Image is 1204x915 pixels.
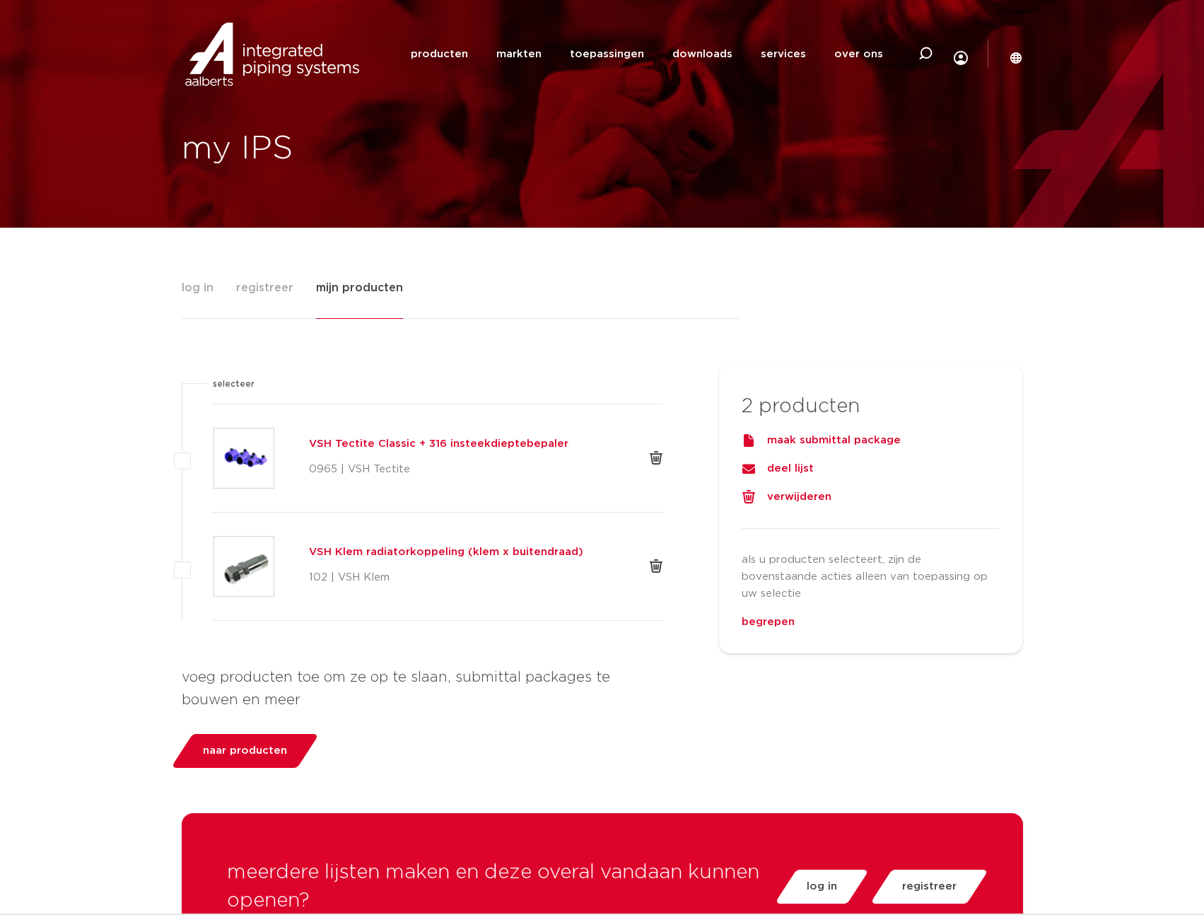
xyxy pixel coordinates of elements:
img: thumbnail for 102 [214,537,274,596]
span: 2 [742,397,753,416]
a: producten [411,25,468,83]
div: verwijderen [742,489,1000,506]
a: services [761,25,806,83]
span: naar producten [203,740,287,762]
p: als u producten selecteert, zijn de bovenstaande acties alleen van toepassing op uw selectie [742,552,1000,602]
span: mijn producten [316,274,403,302]
a: toepassingen [570,25,644,83]
p: selecteer [213,375,255,392]
span: registreer [236,274,293,302]
h3: meerdere lijsten maken en deze overal vandaan kunnen openen? [227,858,763,915]
span: log in [182,274,214,302]
p: 102 | VSH Klem [309,569,627,586]
a: downloads [672,25,732,83]
h1: my IPS [182,127,595,172]
div: deel lijst [742,460,1000,477]
a: VSH Tectite Classic + 316 insteekdieptebepaler [309,433,627,455]
a: naar producten [170,734,319,768]
p: 0965 | VSH Tectite [309,461,627,478]
h4: voeg producten toe om ze op te slaan, submittal packages te bouwen en meer [182,666,664,711]
img: thumbnail for 0965 [214,429,274,488]
nav: Menu [411,25,883,83]
span: log in [807,875,837,898]
a: begrepen [742,617,795,627]
div: maak submittal package [742,432,1000,449]
a: markten [496,25,542,83]
a: VSH Klem radiatorkoppeling (klem x buitendraad) [309,541,627,564]
span: registreer [902,875,957,898]
a: over ons [834,25,883,83]
span: producten [759,397,860,416]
